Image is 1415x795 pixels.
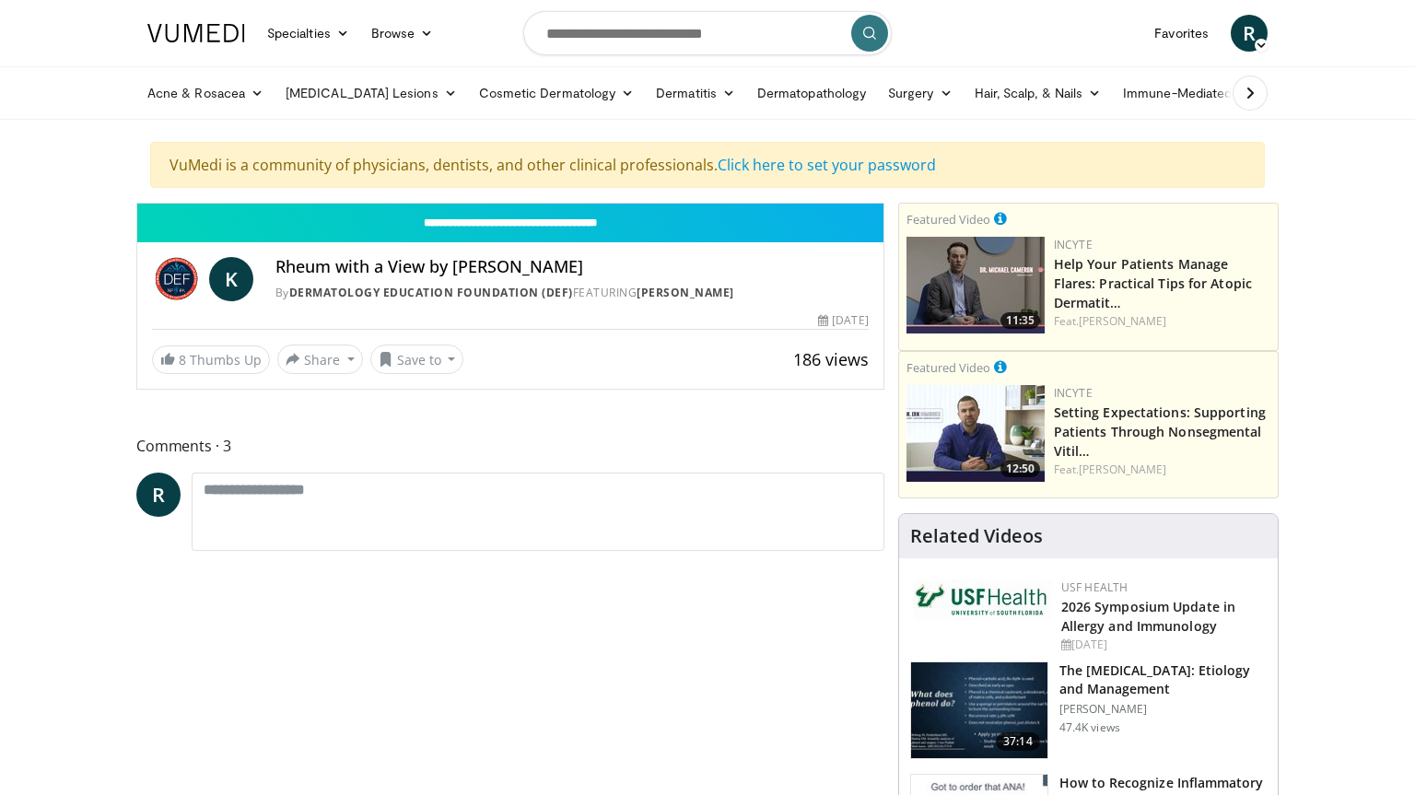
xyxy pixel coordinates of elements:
div: [DATE] [1061,637,1263,653]
a: Setting Expectations: Supporting Patients Through Nonsegmental Vitil… [1054,403,1266,460]
a: Dermatitis [645,75,746,111]
a: [PERSON_NAME] [1079,313,1166,329]
a: Acne & Rosacea [136,75,275,111]
span: Comments 3 [136,434,884,458]
a: 37:14 The [MEDICAL_DATA]: Etiology and Management [PERSON_NAME] 47.4K views [910,661,1267,759]
small: Featured Video [906,359,990,376]
a: [PERSON_NAME] [637,285,734,300]
a: Dermatology Education Foundation (DEF) [289,285,573,300]
a: Specialties [256,15,360,52]
a: Cosmetic Dermatology [468,75,645,111]
span: 37:14 [996,732,1040,751]
a: 2026 Symposium Update in Allergy and Immunology [1061,598,1235,635]
button: Share [277,345,363,374]
a: Click here to set your password [718,155,936,175]
a: R [1231,15,1268,52]
img: VuMedi Logo [147,24,245,42]
img: 6ba8804a-8538-4002-95e7-a8f8012d4a11.png.150x105_q85_autocrop_double_scale_upscale_version-0.2.jpg [914,579,1052,620]
span: 11:35 [1000,312,1040,329]
input: Search topics, interventions [523,11,892,55]
a: 11:35 [906,237,1045,333]
a: Help Your Patients Manage Flares: Practical Tips for Atopic Dermatit… [1054,255,1252,311]
a: 8 Thumbs Up [152,345,270,374]
a: USF Health [1061,579,1128,595]
span: 12:50 [1000,461,1040,477]
h3: The [MEDICAL_DATA]: Etiology and Management [1059,661,1267,698]
p: [PERSON_NAME] [1059,702,1267,717]
a: 12:50 [906,385,1045,482]
button: Save to [370,345,464,374]
img: 98b3b5a8-6d6d-4e32-b979-fd4084b2b3f2.png.150x105_q85_crop-smart_upscale.jpg [906,385,1045,482]
a: R [136,473,181,517]
img: c5af237d-e68a-4dd3-8521-77b3daf9ece4.150x105_q85_crop-smart_upscale.jpg [911,662,1047,758]
span: 8 [179,351,186,368]
img: Dermatology Education Foundation (DEF) [152,257,202,301]
a: Incyte [1054,237,1093,252]
a: Hair, Scalp, & Nails [964,75,1112,111]
a: K [209,257,253,301]
div: VuMedi is a community of physicians, dentists, and other clinical professionals. [150,142,1265,188]
a: Immune-Mediated [1112,75,1261,111]
a: Surgery [877,75,964,111]
a: Incyte [1054,385,1093,401]
h4: Related Videos [910,525,1043,547]
a: Dermatopathology [746,75,877,111]
div: Feat. [1054,313,1270,330]
div: [DATE] [818,312,868,329]
a: [PERSON_NAME] [1079,462,1166,477]
a: Favorites [1143,15,1220,52]
p: 47.4K views [1059,720,1120,735]
a: Browse [360,15,445,52]
small: Featured Video [906,211,990,228]
img: 601112bd-de26-4187-b266-f7c9c3587f14.png.150x105_q85_crop-smart_upscale.jpg [906,237,1045,333]
div: By FEATURING [275,285,869,301]
span: 186 views [793,348,869,370]
h4: Rheum with a View by [PERSON_NAME] [275,257,869,277]
a: [MEDICAL_DATA] Lesions [275,75,468,111]
div: Feat. [1054,462,1270,478]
